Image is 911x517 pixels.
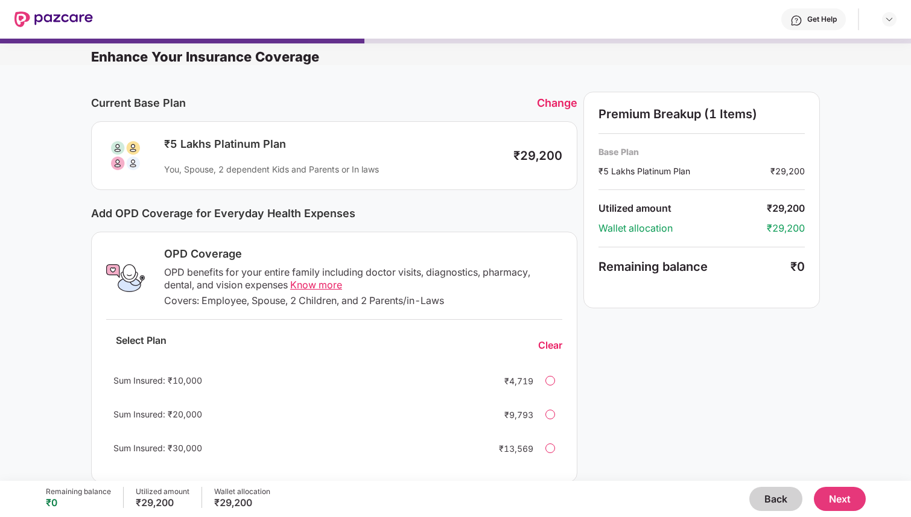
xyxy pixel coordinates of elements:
[814,487,866,511] button: Next
[884,14,894,24] img: svg+xml;base64,PHN2ZyBpZD0iRHJvcGRvd24tMzJ4MzIiIHhtbG5zPSJodHRwOi8vd3d3LnczLm9yZy8yMDAwL3N2ZyIgd2...
[790,14,802,27] img: svg+xml;base64,PHN2ZyBpZD0iSGVscC0zMngzMiIgeG1sbnM9Imh0dHA6Ly93d3cudzMub3JnLzIwMDAvc3ZnIiB3aWR0aD...
[214,496,270,509] div: ₹29,200
[164,266,562,291] div: OPD benefits for your entire family including doctor visits, diagnostics, pharmacy, dental, and v...
[807,14,837,24] div: Get Help
[598,222,767,235] div: Wallet allocation
[770,165,805,177] div: ₹29,200
[164,294,562,307] div: Covers: Employee, Spouse, 2 Children, and 2 Parents/in-Laws
[790,259,805,274] div: ₹0
[767,202,805,215] div: ₹29,200
[113,409,202,419] span: Sum Insured: ₹20,000
[106,259,145,297] img: OPD Coverage
[485,408,533,421] div: ₹9,793
[513,148,562,163] div: ₹29,200
[46,496,111,509] div: ₹0
[598,259,790,274] div: Remaining balance
[598,146,805,157] div: Base Plan
[214,487,270,496] div: Wallet allocation
[91,48,911,65] div: Enhance Your Insurance Coverage
[113,375,202,385] span: Sum Insured: ₹10,000
[14,11,93,27] img: New Pazcare Logo
[164,137,501,151] div: ₹5 Lakhs Platinum Plan
[598,202,767,215] div: Utilized amount
[749,487,802,511] button: Back
[538,339,562,352] div: Clear
[91,207,577,220] div: Add OPD Coverage for Everyday Health Expenses
[537,97,577,109] div: Change
[113,443,202,453] span: Sum Insured: ₹30,000
[106,136,145,175] img: svg+xml;base64,PHN2ZyB3aWR0aD0iODAiIGhlaWdodD0iODAiIHZpZXdCb3g9IjAgMCA4MCA4MCIgZmlsbD0ibm9uZSIgeG...
[598,165,770,177] div: ₹5 Lakhs Platinum Plan
[46,487,111,496] div: Remaining balance
[136,487,189,496] div: Utilized amount
[164,163,501,175] div: You, Spouse, 2 dependent Kids and Parents or In laws
[164,247,562,261] div: OPD Coverage
[290,279,342,291] span: Know more
[106,334,176,357] div: Select Plan
[485,375,533,387] div: ₹4,719
[767,222,805,235] div: ₹29,200
[485,442,533,455] div: ₹13,569
[598,107,805,121] div: Premium Breakup (1 Items)
[91,97,537,109] div: Current Base Plan
[136,496,189,509] div: ₹29,200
